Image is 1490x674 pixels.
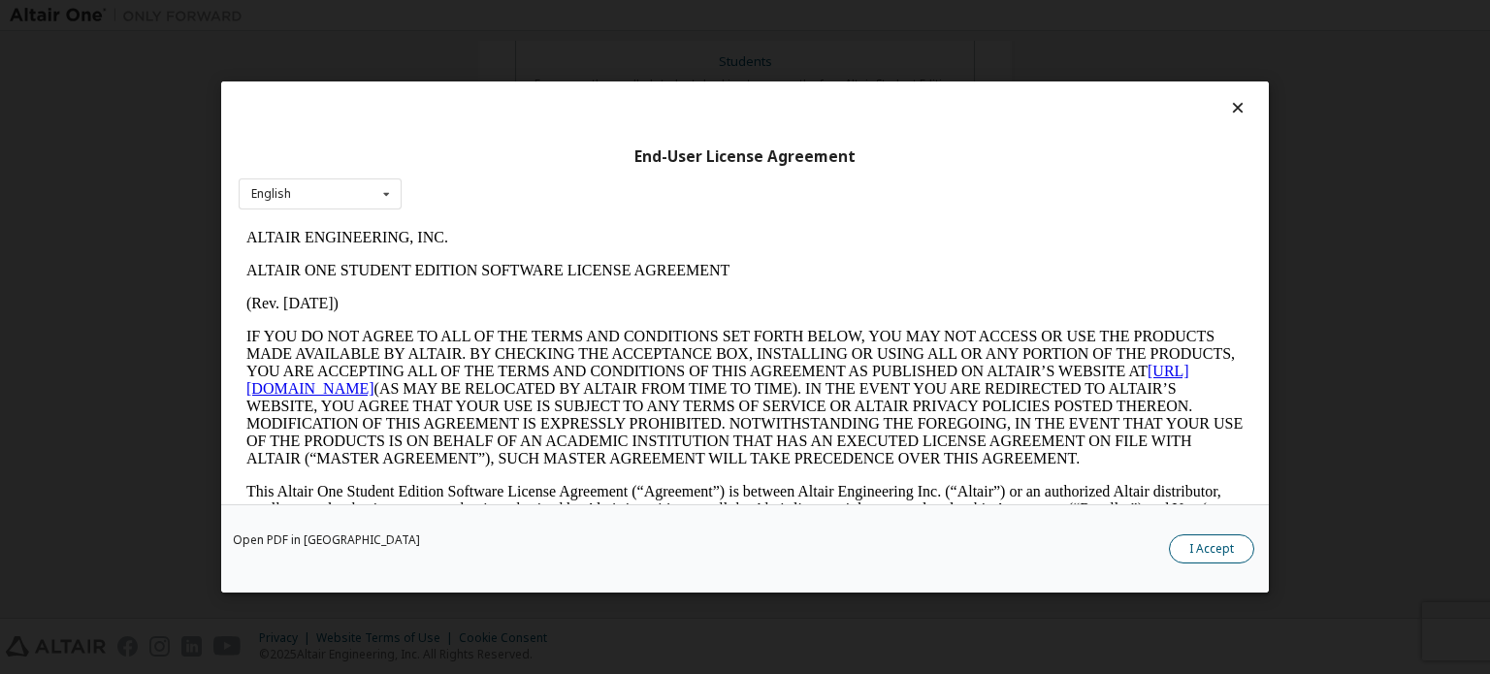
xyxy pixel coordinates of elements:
a: [URL][DOMAIN_NAME] [8,142,951,176]
a: Open PDF in [GEOGRAPHIC_DATA] [233,534,420,546]
div: English [251,188,291,200]
p: (Rev. [DATE]) [8,74,1005,91]
div: End-User License Agreement [239,147,1251,167]
p: ALTAIR ENGINEERING, INC. [8,8,1005,25]
p: ALTAIR ONE STUDENT EDITION SOFTWARE LICENSE AGREEMENT [8,41,1005,58]
button: I Accept [1169,534,1254,563]
p: IF YOU DO NOT AGREE TO ALL OF THE TERMS AND CONDITIONS SET FORTH BELOW, YOU MAY NOT ACCESS OR USE... [8,107,1005,246]
p: This Altair One Student Edition Software License Agreement (“Agreement”) is between Altair Engine... [8,262,1005,332]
